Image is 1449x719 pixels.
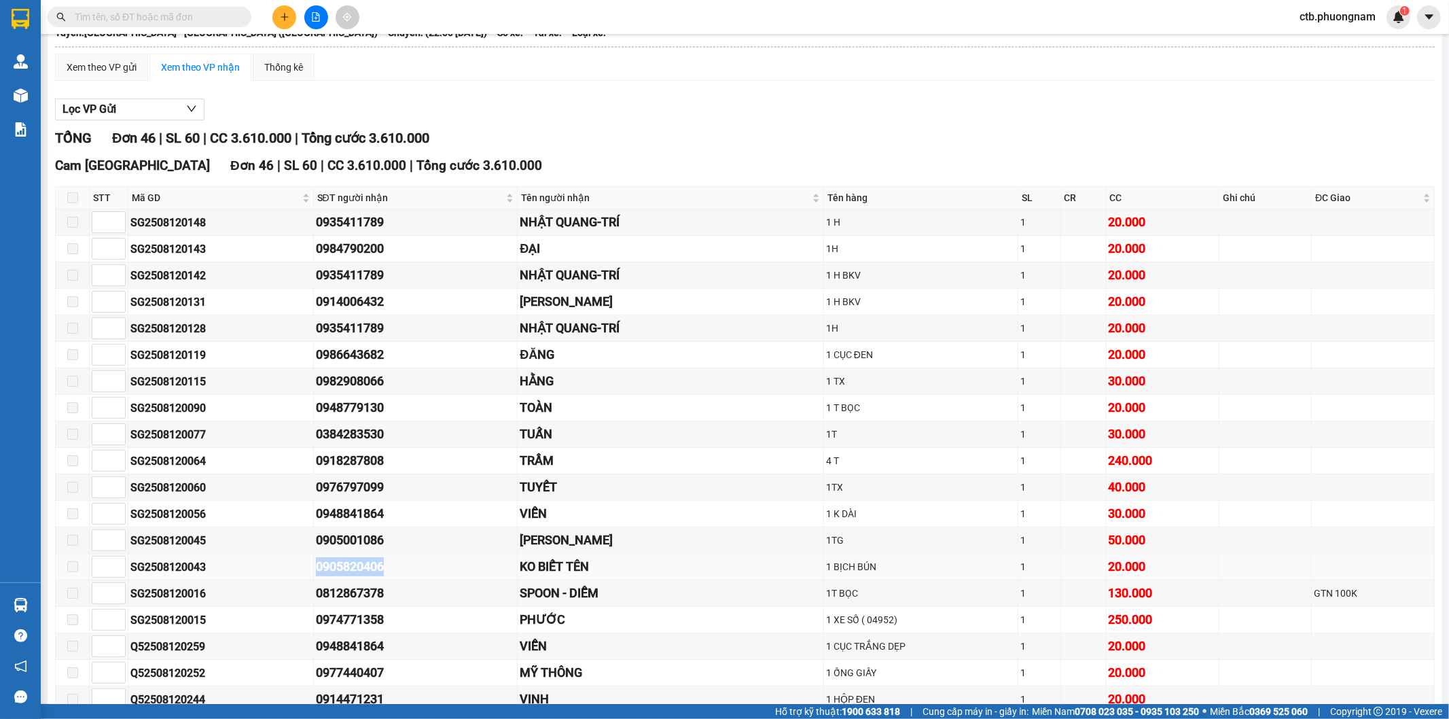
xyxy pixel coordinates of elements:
span: Hỗ trợ kỹ thuật: [775,704,900,719]
span: Miền Bắc [1210,704,1308,719]
div: SG2508120077 [130,426,311,443]
span: SL 60 [166,130,200,146]
div: MỸ THÔNG [520,663,821,682]
div: ĐẠI [520,239,821,258]
img: logo-vxr [12,9,29,29]
div: 1TG [826,533,1016,548]
div: 30.000 [1109,372,1217,391]
span: ctb.phuongnam [1289,8,1387,25]
td: SƠN VŨ [518,289,824,315]
td: SG2508120119 [128,342,314,368]
div: 20.000 [1109,345,1217,364]
span: plus [280,12,289,22]
td: SG2508120148 [128,209,314,236]
td: 0905820406 [314,554,518,580]
td: SG2508120077 [128,421,314,448]
div: SG2508120128 [130,320,311,337]
div: 1 H BKV [826,294,1016,309]
strong: 0708 023 035 - 0935 103 250 [1075,706,1199,717]
td: 0948841864 [314,633,518,660]
input: Tìm tên, số ĐT hoặc mã đơn [75,10,235,24]
td: SG2508120064 [128,448,314,474]
td: 0976797099 [314,474,518,501]
div: SG2508120015 [130,612,311,629]
div: 1 XE SỐ ( 04952) [826,612,1016,627]
div: SG2508120056 [130,506,311,523]
span: Đơn 46 [230,158,274,173]
td: Q52508120252 [128,660,314,686]
div: SPOON - DIỄM [520,584,821,603]
div: 30.000 [1109,425,1217,444]
th: STT [90,187,128,209]
td: TRẦM [518,448,824,474]
div: 1 K DÀI [826,506,1016,521]
div: 1 [1020,612,1058,627]
div: 0982908066 [316,372,516,391]
div: 1 [1020,321,1058,336]
td: 0948779130 [314,395,518,421]
div: SG2508120064 [130,453,311,470]
div: SG2508120119 [130,347,311,364]
div: [PERSON_NAME] [520,292,821,311]
div: 1 [1020,374,1058,389]
div: 20.000 [1109,266,1217,285]
div: 1T BỌC [826,586,1016,601]
td: NGỌC ANH [518,527,824,554]
span: CC 3.610.000 [210,130,291,146]
div: 20.000 [1109,319,1217,338]
td: PHƯỚC [518,607,824,633]
div: 0918287808 [316,451,516,470]
div: 1 HỘP ĐEN [826,692,1016,707]
div: 1 BỊCH BÚN [826,559,1016,574]
div: 0948841864 [316,504,516,523]
td: 0935411789 [314,315,518,342]
div: SG2508120016 [130,585,311,602]
div: 0984790200 [316,239,516,258]
div: 0905001086 [316,531,516,550]
div: SG2508120148 [130,214,311,231]
td: SG2508120045 [128,527,314,554]
div: 0384283530 [316,425,516,444]
div: SG2508120090 [130,400,311,417]
div: Q52508120252 [130,665,311,682]
span: Tổng cước 3.610.000 [416,158,542,173]
td: SG2508120128 [128,315,314,342]
td: Q52508120244 [128,686,314,713]
td: NHẬT QUANG-TRÍ [518,315,824,342]
div: 40.000 [1109,478,1217,497]
div: 0948779130 [316,398,516,417]
span: Cam [GEOGRAPHIC_DATA] [55,158,210,173]
td: SG2508120043 [128,554,314,580]
span: ⚪️ [1202,709,1206,714]
strong: 0369 525 060 [1249,706,1308,717]
td: 0384283530 [314,421,518,448]
div: 0935411789 [316,319,516,338]
span: Tổng cước 3.610.000 [302,130,429,146]
th: CR [1061,187,1107,209]
div: SG2508120115 [130,373,311,390]
div: 20.000 [1109,239,1217,258]
div: 0986643682 [316,345,516,364]
img: warehouse-icon [14,54,28,69]
div: 30.000 [1109,504,1217,523]
div: 0977440407 [316,663,516,682]
td: VIỄN [518,633,824,660]
span: | [410,158,413,173]
div: ĐĂNG [520,345,821,364]
th: Tên hàng [824,187,1019,209]
td: 0935411789 [314,209,518,236]
div: 20.000 [1109,690,1217,709]
div: 0974771358 [316,610,516,629]
div: 20.000 [1109,292,1217,311]
div: TRẦM [520,451,821,470]
td: 0914006432 [314,289,518,315]
img: solution-icon [14,122,28,137]
div: 1 TX [826,374,1016,389]
div: 1 [1020,586,1058,601]
td: 0914471231 [314,686,518,713]
td: 0977440407 [314,660,518,686]
div: Xem theo VP nhận [161,60,240,75]
div: VIỄN [520,637,821,656]
div: 0935411789 [316,266,516,285]
div: SG2508120143 [130,241,311,258]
